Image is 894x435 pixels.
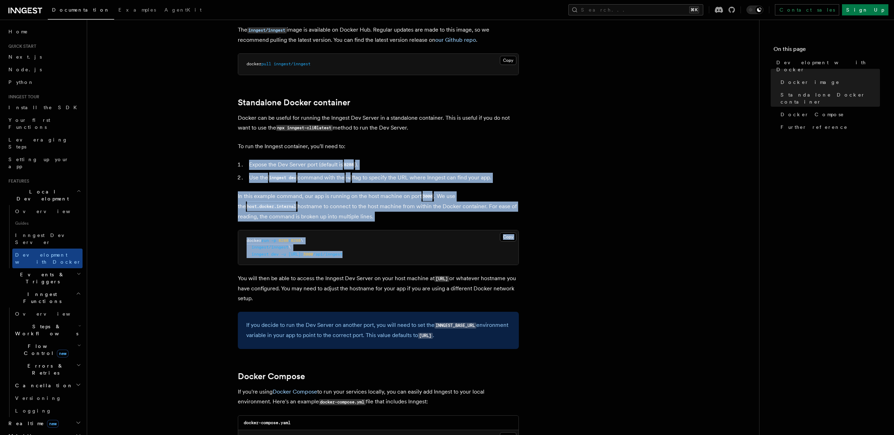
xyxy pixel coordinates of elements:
p: In this example command, our app is running on the host machine on port . We use the hostname to ... [238,191,519,222]
a: Docker Compose [778,108,880,121]
span: Docker image [781,79,840,86]
span: \ [288,245,291,250]
a: inngest/inngest [247,26,287,33]
button: Local Development [6,185,83,205]
span: Versioning [15,395,61,401]
span: Your first Functions [8,117,50,130]
span: new [57,350,68,357]
p: You will then be able to access the Inngest Dev Server on your host machine at or whatever hostna... [238,273,519,303]
a: Examples [114,2,160,19]
span: Overview [15,311,87,317]
span: Quick start [6,44,36,49]
h4: On this page [774,45,880,56]
span: Features [6,178,29,184]
span: dev [271,252,279,257]
span: 3000 [303,252,313,257]
button: Inngest Functions [6,288,83,308]
span: Standalone Docker container [781,91,880,105]
span: Inngest Dev Server [15,232,75,245]
a: Next.js [6,51,83,63]
a: Versioning [12,392,83,404]
a: Sign Up [842,4,888,15]
span: Development with Docker [15,252,81,265]
span: docker [247,61,261,66]
span: Next.js [8,54,42,60]
li: Use the command with the flag to specify the URL where Inngest can find your app. [247,173,519,183]
span: Guides [12,218,83,229]
button: Flow Controlnew [12,340,83,360]
code: docker-compose.yaml [244,420,291,425]
a: Standalone Docker container [238,98,350,107]
button: Realtimenew [6,417,83,430]
code: [URL] [418,333,433,339]
a: our Github repo [435,37,476,43]
span: Python [8,79,34,85]
span: Inngest Functions [6,291,76,305]
span: \ [301,238,303,243]
span: inngest [252,252,269,257]
a: Your first Functions [6,114,83,133]
span: Realtime [6,420,59,427]
span: -u [281,252,286,257]
a: Standalone Docker container [778,88,880,108]
code: inngest/inngest [247,27,287,33]
span: Steps & Workflows [12,323,78,337]
code: inngest dev [268,175,298,181]
span: Logging [15,408,52,414]
span: Documentation [52,7,110,13]
div: Local Development [6,205,83,268]
a: Documentation [48,2,114,20]
a: Docker Compose [273,388,317,395]
span: Errors & Retries [12,362,76,376]
a: Development with Docker [774,56,880,76]
span: Overview [15,209,87,214]
span: inngest/inngest [252,245,288,250]
a: Node.js [6,63,83,76]
span: run [261,238,269,243]
a: Docker image [778,76,880,88]
code: INNGEST_BASE_URL [435,323,476,329]
span: Install the SDK [8,105,81,110]
a: Python [6,76,83,88]
a: Leveraging Steps [6,133,83,153]
code: host.docker.internal [246,204,298,210]
a: Overview [12,308,83,320]
a: AgentKit [160,2,206,19]
button: Toggle dark mode [746,6,763,14]
span: : [288,238,291,243]
code: 3000 [422,193,434,199]
a: Setting up your app [6,153,83,173]
span: Events & Triggers [6,271,77,285]
span: Home [8,28,28,35]
p: If you decide to run the Dev Server on another port, you will need to set the environment variabl... [246,320,510,341]
li: Expose the Dev Server port (default is ). [247,160,519,170]
span: Setting up your app [8,157,69,169]
a: Docker Compose [238,371,305,381]
span: Docker Compose [781,111,844,118]
button: Events & Triggers [6,268,83,288]
p: To run the Inngest container, you'll need to: [238,141,519,151]
span: docker [247,238,261,243]
span: [URL]: [288,252,303,257]
span: new [47,420,59,428]
code: npx inngest-cli@latest [276,125,333,131]
a: Further reference [778,121,880,133]
span: inngest/inngest [274,61,311,66]
span: Development with Docker [776,59,880,73]
span: 8288 [291,238,301,243]
a: Logging [12,404,83,417]
a: Home [6,25,83,38]
code: [URL] [435,276,449,282]
span: Further reference [781,124,848,131]
code: docker-compose.yml [319,399,366,405]
p: If you're using to run your services locally, you can easily add Inngest to your local environmen... [238,387,519,407]
a: Contact sales [775,4,839,15]
a: Inngest Dev Server [12,229,83,249]
button: Cancellation [12,379,83,392]
p: Docker can be useful for running the Inngest Dev Server in a standalone container. This is useful... [238,113,519,133]
a: Development with Docker [12,249,83,268]
button: Errors & Retries [12,360,83,379]
span: -p [271,238,276,243]
button: Search...⌘K [568,4,703,15]
a: Install the SDK [6,101,83,114]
